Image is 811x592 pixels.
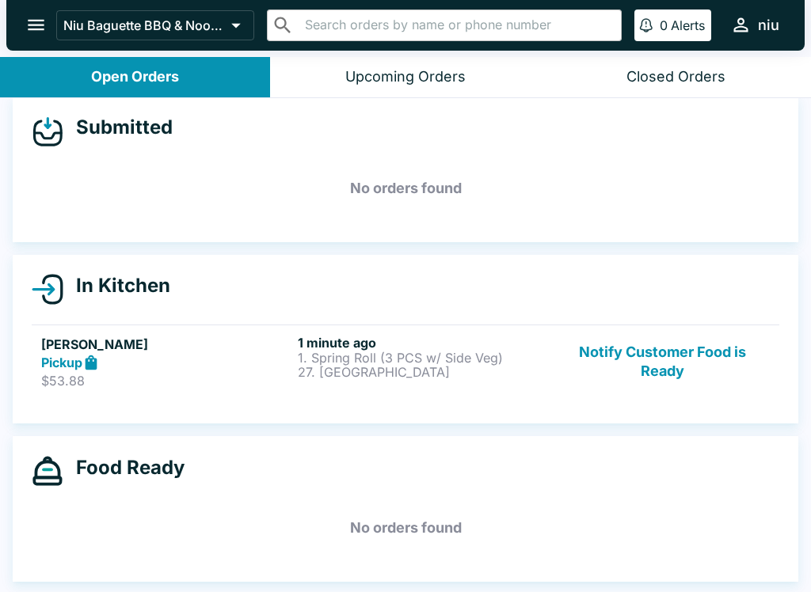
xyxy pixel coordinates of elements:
[298,365,548,379] p: 27. [GEOGRAPHIC_DATA]
[41,355,82,370] strong: Pickup
[16,5,56,45] button: open drawer
[41,335,291,354] h5: [PERSON_NAME]
[63,456,185,480] h4: Food Ready
[660,17,668,33] p: 0
[63,17,225,33] p: Niu Baguette BBQ & Noodle Soup
[555,335,770,389] button: Notify Customer Food is Ready
[63,116,173,139] h4: Submitted
[32,160,779,217] h5: No orders found
[32,324,779,399] a: [PERSON_NAME]Pickup$53.881 minute ago1. Spring Roll (3 PCS w/ Side Veg)27. [GEOGRAPHIC_DATA]Notif...
[32,499,779,556] h5: No orders found
[758,16,779,35] div: niu
[56,10,254,40] button: Niu Baguette BBQ & Noodle Soup
[41,373,291,389] p: $53.88
[671,17,705,33] p: Alerts
[63,274,170,298] h4: In Kitchen
[724,8,786,42] button: niu
[91,68,179,86] div: Open Orders
[345,68,466,86] div: Upcoming Orders
[298,351,548,365] p: 1. Spring Roll (3 PCS w/ Side Veg)
[626,68,725,86] div: Closed Orders
[300,14,615,36] input: Search orders by name or phone number
[298,335,548,351] h6: 1 minute ago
